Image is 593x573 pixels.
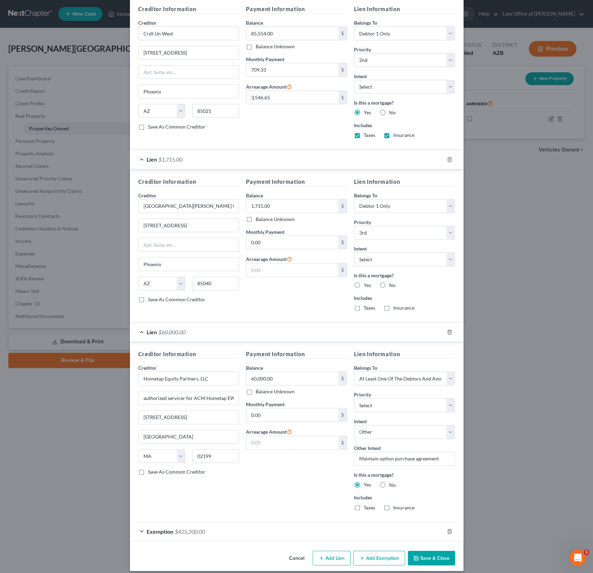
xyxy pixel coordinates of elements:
div: $ [338,408,347,421]
h5: Payment Information [246,5,347,14]
span: Priority [354,47,371,52]
label: Save As Common Creditor [148,296,205,303]
input: 0.00 [246,91,338,104]
input: Search creditor by name... [138,26,239,40]
input: 0.00 [246,63,338,76]
input: 0.00 [246,408,338,421]
label: Arrearage Amount [246,255,292,263]
span: 1 [584,549,589,555]
div: $ [338,199,347,213]
div: $ [338,91,347,104]
span: Belongs To [354,365,377,371]
input: Enter zip... [192,277,239,290]
input: Enter zip... [192,104,239,118]
button: Add Lien [313,551,351,565]
h5: Payment Information [246,178,347,186]
span: Exemption [147,528,173,535]
div: $ [338,263,347,277]
input: Enter address... [139,391,239,404]
label: Includes [354,294,455,302]
label: No [389,481,396,488]
label: Yes [364,109,371,116]
input: Enter zip... [192,449,239,463]
label: Is this a mortgage? [354,99,455,106]
input: Search creditor by name... [138,199,239,213]
input: Apt, Suite, etc... [139,411,239,424]
label: Yes [364,282,371,289]
input: 0.00 [246,236,338,249]
label: Insurance [393,132,414,139]
label: Is this a mortgage? [354,471,455,478]
iframe: Intercom live chat [569,549,586,566]
input: Search creditor by name... [138,371,239,385]
label: Save As Common Creditor [148,123,205,130]
span: Priority [354,219,371,225]
button: Save & Close [408,551,455,565]
input: Enter city... [139,430,239,443]
label: Monthly Payment [246,401,285,408]
h5: Lien Information [354,5,455,14]
input: Enter city... [139,85,239,98]
label: Balance Unknown [256,388,295,395]
label: Balance Unknown [256,216,295,223]
div: $ [338,436,347,449]
span: Belongs To [354,193,377,198]
span: Lien [147,329,157,335]
span: Belongs To [354,20,377,26]
div: $ [338,372,347,385]
input: 0.00 [246,372,338,385]
input: 0.00 [246,436,338,449]
label: Intent [354,245,367,252]
label: Includes [354,494,455,501]
h5: Lien Information [354,350,455,359]
h5: Creditor Information [138,350,239,359]
input: 0.00 [246,27,338,40]
label: Arrearage Amount [246,82,292,91]
div: $ [338,236,347,249]
input: Specify... [354,452,455,466]
label: Balance [246,364,263,371]
label: Taxes [364,304,375,311]
span: Priority [354,392,371,398]
input: 0.00 [246,199,338,213]
button: Cancel [283,551,310,565]
label: Arrearage Amount [246,427,292,436]
label: Monthly Payment [246,228,285,236]
span: Creditor [138,365,157,371]
span: Creditor [138,193,157,198]
input: Apt, Suite, etc... [139,66,239,79]
span: $60,000.00 [158,329,186,335]
label: Monthly Payment [246,56,285,63]
label: Save As Common Creditor [148,468,205,475]
label: No [389,282,396,289]
label: Includes [354,122,455,129]
label: Balance [246,192,263,199]
div: $ [338,63,347,76]
input: Enter address... [139,46,239,59]
label: No [389,109,396,116]
label: Intent [354,418,367,425]
label: Other Intent [354,444,381,452]
label: Insurance [393,304,414,311]
span: $1,715.00 [158,156,182,163]
input: 0.00 [246,263,338,277]
button: Add Exemption [353,551,405,565]
label: Intent [354,73,367,80]
input: Enter city... [139,257,239,271]
label: Insurance [393,504,414,511]
span: Creditor [138,20,157,26]
h5: Creditor Information [138,178,239,186]
label: Yes [364,481,371,488]
h5: Payment Information [246,350,347,359]
label: Balance [246,19,263,26]
label: Balance Unknown [256,43,295,50]
span: $425,200.00 [175,528,205,535]
label: Taxes [364,132,375,139]
label: Taxes [364,504,375,511]
h5: Creditor Information [138,5,239,14]
div: $ [338,27,347,40]
input: Enter address... [139,219,239,232]
h5: Lien Information [354,178,455,186]
input: Apt, Suite, etc... [139,238,239,251]
label: Is this a mortgage? [354,272,455,279]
